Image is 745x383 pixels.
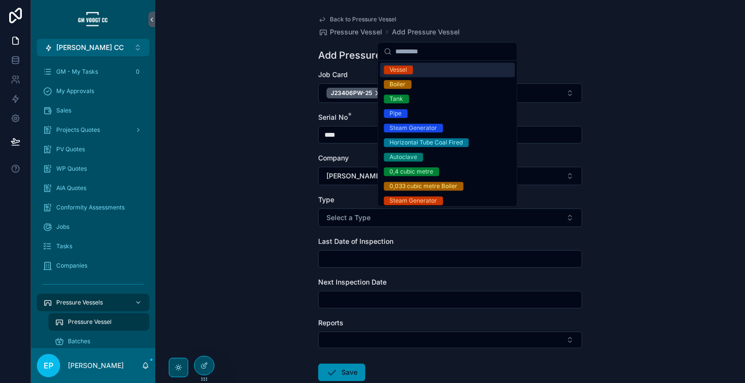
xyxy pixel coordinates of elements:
span: Companies [56,262,87,270]
span: Next Inspection Date [318,278,387,286]
div: 0 [132,66,144,78]
h1: Add Pressure Vessel [318,48,415,62]
a: WP Quotes [37,160,149,177]
span: Batches [68,337,90,345]
div: Horizontal Tube Coal Fired [389,138,463,147]
a: Jobs [37,218,149,236]
span: Last Date of Inspection [318,237,393,245]
span: Pressure Vessels [56,299,103,306]
div: 0,033 cubic metre Boiler [389,182,457,191]
span: EP [44,360,53,371]
div: Steam Generator [389,124,437,132]
span: Pressure Vessel [330,27,382,37]
span: Sales [56,107,71,114]
button: Unselect 1 [326,88,386,98]
div: 0,4 cubic metre [389,167,433,176]
span: My Approvals [56,87,94,95]
p: [PERSON_NAME] [68,361,124,370]
span: Conformity Assessments [56,204,125,211]
a: GM - My Tasks0 [37,63,149,80]
div: Vessel [389,65,407,74]
div: Pipe [389,109,402,118]
span: PV Quotes [56,145,85,153]
span: Pressure Vessel [68,318,112,326]
span: Jobs [56,223,69,231]
span: Reports [318,319,343,327]
img: App logo [78,12,109,27]
button: Select Button [318,332,582,348]
span: J23406PW-25 [331,89,372,97]
button: Save [318,364,365,381]
span: Serial No [318,113,348,121]
div: Boiler [389,80,405,89]
div: Suggestions [378,61,517,206]
span: GM - My Tasks [56,68,98,76]
div: Autoclave [389,153,417,161]
a: Sales [37,102,149,119]
button: Select Button [37,39,149,56]
span: Tasks [56,242,72,250]
div: Steam Generator [389,196,437,205]
a: Back to Pressure Vessel [318,16,396,23]
span: WP Quotes [56,165,87,173]
a: My Approvals [37,82,149,100]
a: Pressure Vessel [49,313,149,331]
a: PV Quotes [37,141,149,158]
a: Tasks [37,238,149,255]
a: Pressure Vessels [37,294,149,311]
div: scrollable content [31,56,155,348]
span: Select a Type [326,213,371,223]
a: Projects Quotes [37,121,149,139]
a: Companies [37,257,149,274]
div: Tank [389,95,403,103]
a: Batches [49,333,149,350]
button: Select Button [318,208,582,227]
span: [PERSON_NAME] Compressors [326,171,427,181]
a: AIA Quotes [37,179,149,197]
span: Company [318,154,349,162]
span: [PERSON_NAME] CC [56,43,124,52]
button: Select Button [318,83,582,103]
span: Back to Pressure Vessel [330,16,396,23]
span: Type [318,195,334,204]
span: Projects Quotes [56,126,100,134]
a: Conformity Assessments [37,199,149,216]
span: AIA Quotes [56,184,86,192]
a: Pressure Vessel [318,27,382,37]
button: Select Button [318,167,582,185]
a: Add Pressure Vessel [392,27,460,37]
span: Job Card [318,70,348,79]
